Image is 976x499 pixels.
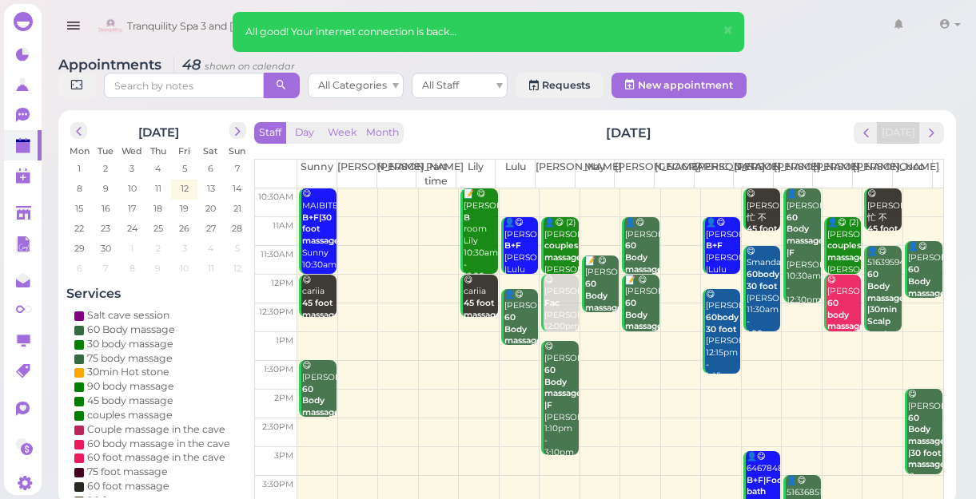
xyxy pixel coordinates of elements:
[259,307,293,317] span: 12:30pm
[919,122,944,144] button: next
[544,365,582,410] b: 60 Body massage |F
[173,56,295,73] i: 48
[722,19,732,42] span: ×
[125,221,139,236] span: 24
[611,73,747,98] button: New appointment
[87,379,174,394] div: 90 body massage
[496,160,536,188] th: Lulu
[87,337,173,351] div: 30 body massage
[70,122,87,139] button: prev
[624,275,659,404] div: 📝 😋 [PERSON_NAME] WANT [PERSON_NAME] [PERSON_NAME] 12:00pm - 1:00pm
[274,393,293,403] span: 2pm
[122,145,142,156] span: Wed
[181,161,189,176] span: 5
[87,465,168,479] div: 75 foot massage
[584,255,619,373] div: 📝 😋 [PERSON_NAME] may May 11:40am - 12:40pm
[152,221,165,236] span: 25
[323,122,362,144] button: Week
[274,450,293,461] span: 3pm
[504,217,538,311] div: 👤😋 [PERSON_NAME] [PERSON_NAME] |Lulu 11:00am - 12:00pm
[463,188,497,283] div: 📝 😋 [PERSON_NAME] room Lily 10:30am - 12:00pm
[206,261,216,275] span: 11
[87,308,169,323] div: Salt cave session
[126,201,137,216] span: 17
[104,73,264,98] input: Search by notes
[827,217,861,323] div: 👤😋 (2) [PERSON_NAME] [PERSON_NAME]|[PERSON_NAME] 11:00am - 12:00pm
[87,351,173,366] div: 75 body massage
[75,261,84,275] span: 6
[179,181,190,196] span: 12
[232,261,243,275] span: 12
[544,217,578,323] div: 👤😋 (2) [PERSON_NAME] [PERSON_NAME]|[PERSON_NAME] 11:00am - 12:00pm
[827,240,865,263] b: couples massage
[827,275,861,404] div: 😋 [PERSON_NAME] [PERSON_NAME] 12:00pm - 1:00pm
[853,160,893,188] th: [PERSON_NAME]
[150,145,166,156] span: Thu
[178,201,190,216] span: 19
[87,408,173,422] div: couples massage
[747,475,786,497] b: B+F|Foot bath
[827,298,865,355] b: 60 body massage in the cave
[746,246,780,340] div: 😋 Smanda [PERSON_NAME] 11:30am - 1:00pm
[706,312,739,335] b: 60body 30 foot
[264,364,293,374] span: 1:30pm
[262,479,293,489] span: 3:30pm
[273,220,293,231] span: 11am
[102,161,110,176] span: 2
[318,79,387,91] span: All Categories
[504,240,521,251] b: B+F
[625,240,663,274] b: 60 Body massage
[302,384,340,418] b: 60 Body massage
[464,298,501,320] b: 45 foot massage
[58,56,165,73] span: Appointments
[276,335,293,346] span: 1pm
[734,160,774,188] th: [PERSON_NAME]
[705,289,739,383] div: 😋 [PERSON_NAME] [PERSON_NAME] 12:15pm - 1:45pm
[544,240,582,263] b: couples massage
[337,160,376,188] th: [PERSON_NAME]
[706,240,723,251] b: B+F
[866,246,901,386] div: 👤😋 5163959441 [PERSON_NAME] 11:30am - 1:00pm
[87,394,173,408] div: 45 body massage
[747,224,784,246] b: 45 foot massage
[87,323,175,337] div: 60 Body massage
[908,413,946,470] b: 60 Body massage |30 foot massage
[75,181,84,196] span: 8
[867,224,905,246] b: 45 foot massage
[786,188,820,306] div: 👤😋 [PERSON_NAME] [PERSON_NAME] 10:30am - 12:30pm
[536,160,576,188] th: [PERSON_NAME]
[504,312,542,346] b: 60 Body massage
[73,241,86,255] span: 29
[516,73,604,98] a: Requests
[178,261,190,275] span: 10
[301,360,336,465] div: 😋 [PERSON_NAME] Sunny 1:30pm - 2:30pm
[301,188,336,294] div: 😋 MAIBITBET Sunny 10:30am - 12:00pm
[127,4,339,49] span: Tranquility Spa 3 and [GEOGRAPHIC_DATA]
[854,122,878,144] button: prev
[456,160,496,188] th: Lily
[302,212,340,246] b: B+F|30 foot massage
[181,241,189,255] span: 3
[98,145,114,156] span: Tue
[178,145,190,156] span: Fri
[102,181,110,196] span: 9
[100,201,112,216] span: 16
[203,145,218,156] span: Sat
[73,221,86,236] span: 22
[233,241,241,255] span: 5
[102,261,110,275] span: 7
[422,79,459,91] span: All Staff
[229,122,246,139] button: next
[867,269,910,338] b: 60 Body massage |30min Scalp treatment
[575,160,615,188] th: May
[74,201,85,216] span: 15
[606,124,651,142] h2: [DATE]
[230,221,244,236] span: 28
[152,201,164,216] span: 18
[128,161,136,176] span: 3
[544,341,578,458] div: 😋 [PERSON_NAME] [PERSON_NAME] 1:10pm - 3:10pm
[206,241,215,255] span: 4
[177,221,191,236] span: 26
[262,422,293,432] span: 2:30pm
[87,450,225,465] div: 60 foot massage in the cave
